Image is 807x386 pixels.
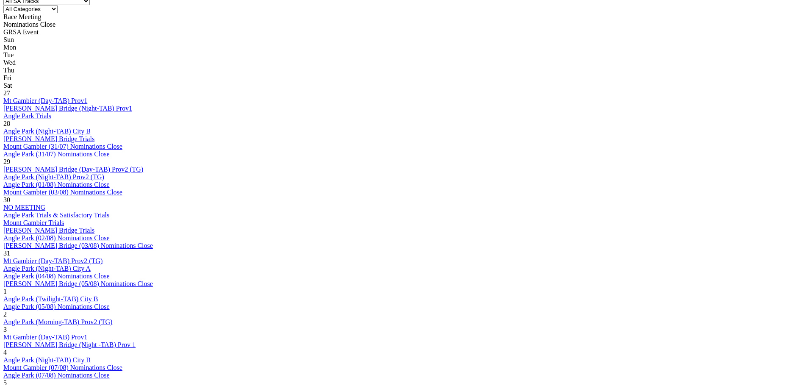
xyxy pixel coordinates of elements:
a: [PERSON_NAME] Bridge (Day-TAB) Prov2 (TG) [3,166,143,173]
div: Fri [3,74,804,82]
a: Angle Park (02/08) Nominations Close [3,234,110,242]
span: 31 [3,250,10,257]
div: Mon [3,44,804,51]
div: GRSA Event [3,28,804,36]
a: Mt Gambier (Day-TAB) Prov1 [3,97,87,104]
span: 27 [3,89,10,97]
a: Angle Park (01/08) Nominations Close [3,181,110,188]
div: Sat [3,82,804,89]
a: Angle Park (31/07) Nominations Close [3,150,110,158]
a: Mt Gambier (Day-TAB) Prov2 (TG) [3,257,103,264]
span: 3 [3,326,7,333]
span: 2 [3,311,7,318]
a: Angle Park (Night-TAB) City B [3,356,91,364]
a: Angle Park (05/08) Nominations Close [3,303,110,310]
a: [PERSON_NAME] Bridge (Night-TAB) Prov1 [3,105,132,112]
a: Mount Gambier (03/08) Nominations Close [3,189,122,196]
div: Nominations Close [3,21,804,28]
span: 1 [3,288,7,295]
div: Wed [3,59,804,67]
a: Angle Park (Twilight-TAB) City B [3,295,98,303]
a: Angle Park (Morning-TAB) Prov2 (TG) [3,318,112,325]
a: [PERSON_NAME] Bridge (05/08) Nominations Close [3,280,153,287]
span: 4 [3,349,7,356]
a: Angle Park (07/08) Nominations Close [3,372,110,379]
a: Mount Gambier Trials [3,219,64,226]
a: Mt Gambier (Day-TAB) Prov1 [3,333,87,341]
a: [PERSON_NAME] Bridge Trials [3,227,94,234]
div: Tue [3,51,804,59]
a: [PERSON_NAME] Bridge Trials [3,135,94,142]
span: 30 [3,196,10,203]
a: Angle Park Trials [3,112,51,119]
a: [PERSON_NAME] Bridge (03/08) Nominations Close [3,242,153,249]
a: [PERSON_NAME] Bridge (Night -TAB) Prov 1 [3,341,136,348]
a: Angle Park (Night-TAB) City A [3,265,91,272]
a: Angle Park Trials & Satisfactory Trials [3,211,109,219]
div: Thu [3,67,804,74]
span: 29 [3,158,10,165]
span: 28 [3,120,10,127]
a: Angle Park (04/08) Nominations Close [3,272,110,280]
a: Mount Gambier (31/07) Nominations Close [3,143,122,150]
a: Mount Gambier (07/08) Nominations Close [3,364,122,371]
a: Angle Park (Night-TAB) Prov2 (TG) [3,173,104,181]
a: Angle Park (Night-TAB) City B [3,128,91,135]
div: Race Meeting [3,13,804,21]
a: NO MEETING [3,204,45,211]
div: Sun [3,36,804,44]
